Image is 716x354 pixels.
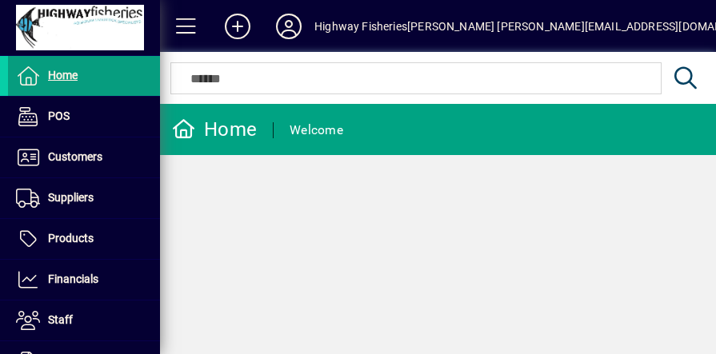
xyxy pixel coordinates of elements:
a: Products [8,219,160,259]
div: Highway Fisheries [314,14,407,39]
span: Customers [48,150,102,163]
span: POS [48,109,70,122]
div: Welcome [290,117,343,143]
span: Suppliers [48,191,94,204]
a: Suppliers [8,178,160,218]
a: Customers [8,137,160,177]
button: Add [212,12,263,41]
span: Home [48,69,78,82]
span: Staff [48,313,73,326]
span: Financials [48,272,98,285]
div: Home [172,117,257,142]
button: Profile [263,12,314,41]
a: Financials [8,260,160,300]
a: Staff [8,300,160,340]
span: Products [48,232,94,245]
a: POS [8,97,160,137]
